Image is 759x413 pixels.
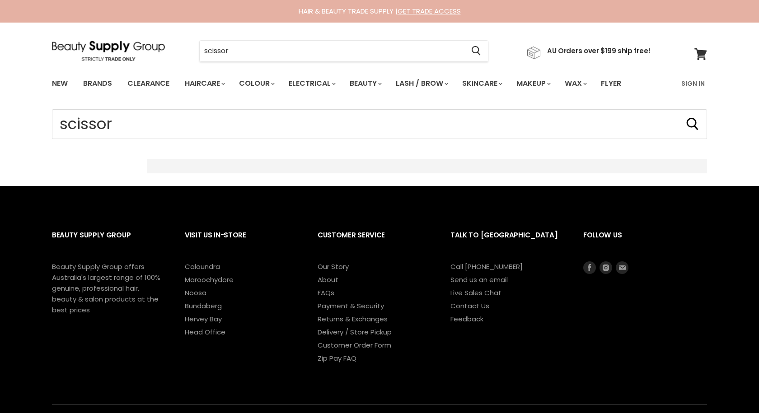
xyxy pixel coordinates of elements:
[41,7,718,16] div: HAIR & BEAUTY TRADE SUPPLY |
[594,74,628,93] a: Flyer
[178,74,230,93] a: Haircare
[583,224,707,261] h2: Follow us
[41,70,718,97] nav: Main
[185,275,234,284] a: Maroochydore
[45,70,652,97] ul: Main menu
[714,371,750,404] iframe: Gorgias live chat messenger
[318,353,356,363] a: Zip Pay FAQ
[343,74,387,93] a: Beauty
[450,224,565,261] h2: Talk to [GEOGRAPHIC_DATA]
[450,262,523,271] a: Call [PHONE_NUMBER]
[200,41,464,61] input: Search
[185,262,220,271] a: Caloundra
[450,288,501,297] a: Live Sales Chat
[76,74,119,93] a: Brands
[185,224,300,261] h2: Visit Us In-Store
[558,74,592,93] a: Wax
[318,275,338,284] a: About
[389,74,454,93] a: Lash / Brow
[450,301,489,311] a: Contact Us
[455,74,508,93] a: Skincare
[199,40,488,62] form: Product
[232,74,280,93] a: Colour
[318,262,349,271] a: Our Story
[282,74,341,93] a: Electrical
[318,288,334,297] a: FAQs
[185,301,222,311] a: Bundaberg
[52,224,167,261] h2: Beauty Supply Group
[121,74,176,93] a: Clearance
[52,261,160,316] p: Beauty Supply Group offers Australia's largest range of 100% genuine, professional hair, beauty &...
[450,275,508,284] a: Send us an email
[510,74,556,93] a: Makeup
[318,301,384,311] a: Payment & Security
[52,109,707,139] form: Product
[318,327,392,337] a: Delivery / Store Pickup
[185,288,206,297] a: Noosa
[45,74,75,93] a: New
[185,327,225,337] a: Head Office
[318,314,388,324] a: Returns & Exchanges
[52,109,707,139] input: Search
[318,340,391,350] a: Customer Order Form
[676,74,710,93] a: Sign In
[185,314,222,324] a: Hervey Bay
[464,41,488,61] button: Search
[685,117,700,131] button: Search
[450,314,483,324] a: Feedback
[398,6,461,16] a: GET TRADE ACCESS
[318,224,432,261] h2: Customer Service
